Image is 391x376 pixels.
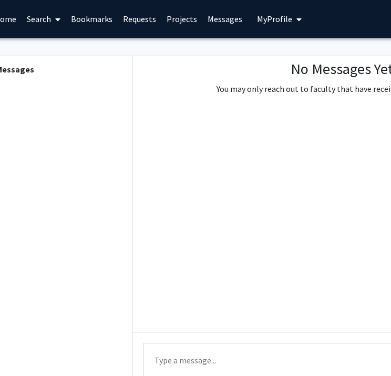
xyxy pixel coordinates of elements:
a: Messages [202,1,248,37]
a: Bookmarks [66,1,118,37]
iframe: Chat [8,329,45,368]
a: Projects [161,1,202,37]
a: Search [22,1,66,37]
a: Requests [118,1,161,37]
span: My Profile [257,14,292,24]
